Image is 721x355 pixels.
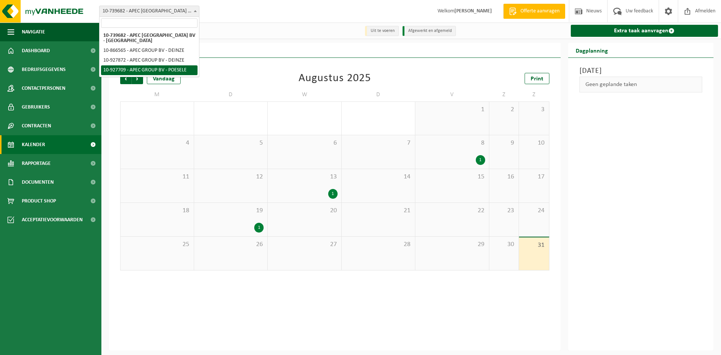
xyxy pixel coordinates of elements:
span: 12 [198,173,264,181]
span: 14 [345,173,412,181]
li: 10-927709 - APEC GROUP BV - POESELE [101,65,198,75]
div: 1 [476,155,485,165]
span: 7 [345,139,412,147]
span: Documenten [22,173,54,192]
span: 4 [124,139,190,147]
td: V [415,88,489,101]
span: Bedrijfsgegevens [22,60,66,79]
td: D [194,88,268,101]
a: Extra taak aanvragen [571,25,718,37]
span: 15 [419,173,485,181]
span: Volgende [132,73,143,84]
span: 17 [523,173,545,181]
span: Contactpersonen [22,79,65,98]
span: Gebruikers [22,98,50,116]
li: 10-739682 - APEC [GEOGRAPHIC_DATA] BV - [GEOGRAPHIC_DATA] [101,31,198,46]
span: 8 [419,139,485,147]
span: 13 [272,173,338,181]
span: Contracten [22,116,51,135]
span: Dashboard [22,41,50,60]
span: 3 [523,106,545,114]
li: Uit te voeren [365,26,399,36]
div: 1 [254,223,264,233]
span: 29 [419,240,485,249]
td: W [268,88,342,101]
td: Z [519,88,549,101]
span: 28 [345,240,412,249]
span: 10-739682 - APEC BELGIUM BV - DEINZE [99,6,199,17]
span: Rapportage [22,154,51,173]
td: D [342,88,416,101]
span: Navigatie [22,23,45,41]
span: 5 [198,139,264,147]
span: 11 [124,173,190,181]
span: 1 [419,106,485,114]
span: 26 [198,240,264,249]
span: Offerte aanvragen [519,8,561,15]
span: 10 [523,139,545,147]
span: 18 [124,207,190,215]
span: Kalender [22,135,45,154]
span: Acceptatievoorwaarden [22,210,83,229]
span: 20 [272,207,338,215]
span: Print [531,76,543,82]
td: Z [489,88,519,101]
td: M [120,88,194,101]
div: 1 [328,189,338,199]
div: Augustus 2025 [299,73,371,84]
span: 16 [493,173,515,181]
h3: [DATE] [579,65,703,77]
span: 19 [198,207,264,215]
span: 31 [523,241,545,249]
a: Offerte aanvragen [503,4,565,19]
strong: [PERSON_NAME] [454,8,492,14]
div: Vandaag [147,73,181,84]
span: 30 [493,240,515,249]
span: 27 [272,240,338,249]
div: Geen geplande taken [579,77,703,92]
span: 25 [124,240,190,249]
li: Afgewerkt en afgemeld [403,26,456,36]
li: 10-866565 - APEC GROUP BV - DEINZE [101,46,198,56]
span: 10-739682 - APEC BELGIUM BV - DEINZE [100,6,199,17]
h2: Dagplanning [568,43,615,57]
span: 9 [493,139,515,147]
span: 21 [345,207,412,215]
span: 23 [493,207,515,215]
a: Print [525,73,549,84]
li: 10-927872 - APEC GROUP BV - DEINZE [101,56,198,65]
span: Vorige [120,73,131,84]
span: 6 [272,139,338,147]
span: Product Shop [22,192,56,210]
span: 24 [523,207,545,215]
span: 2 [493,106,515,114]
span: 22 [419,207,485,215]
